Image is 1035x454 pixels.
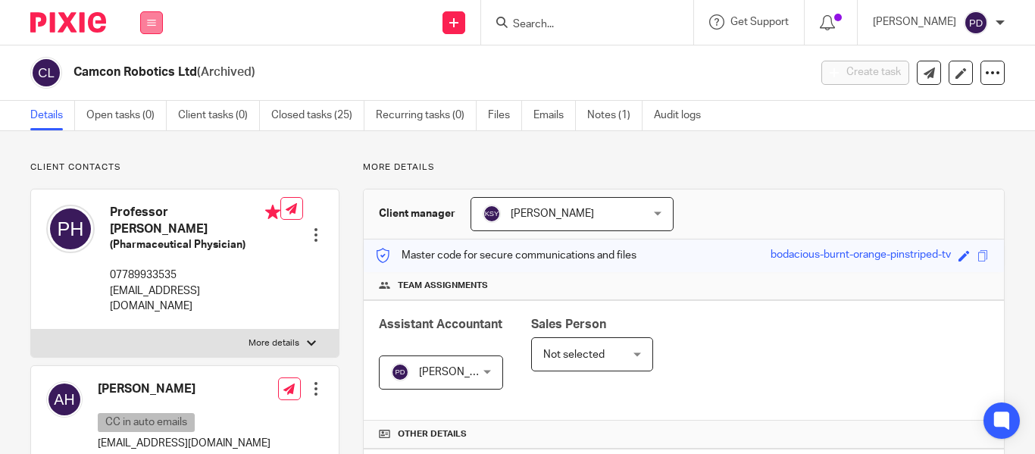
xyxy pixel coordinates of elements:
span: Sales Person [531,318,606,330]
p: Master code for secure communications and files [375,248,636,263]
a: Details [30,101,75,130]
a: Notes (1) [587,101,643,130]
span: Team assignments [398,280,488,292]
img: svg%3E [46,205,95,253]
img: svg%3E [30,57,62,89]
span: Get Support [730,17,789,27]
span: Not selected [543,349,605,360]
h4: [PERSON_NAME] [98,381,270,397]
span: (Archived) [197,66,255,78]
p: More details [249,337,299,349]
h4: Professor [PERSON_NAME] [110,205,280,237]
a: Closed tasks (25) [271,101,364,130]
p: [PERSON_NAME] [873,14,956,30]
img: svg%3E [46,381,83,418]
p: Client contacts [30,161,339,174]
p: 07789933535 [110,268,280,283]
span: Assistant Accountant [379,318,502,330]
img: Pixie [30,12,106,33]
a: Audit logs [654,101,712,130]
span: [PERSON_NAME] [511,208,594,219]
span: Other details [398,428,467,440]
p: More details [363,161,1005,174]
img: svg%3E [391,363,409,381]
i: Primary [265,205,280,220]
p: [EMAIL_ADDRESS][DOMAIN_NAME] [110,283,280,315]
p: [EMAIL_ADDRESS][DOMAIN_NAME] [98,436,270,451]
button: Create task [821,61,909,85]
img: svg%3E [483,205,501,223]
a: Files [488,101,522,130]
h3: Client manager [379,206,455,221]
img: svg%3E [964,11,988,35]
a: Recurring tasks (0) [376,101,477,130]
span: [PERSON_NAME] [419,367,502,377]
p: CC in auto emails [98,413,195,432]
h5: (Pharmaceutical Physician) [110,237,280,252]
h2: Camcon Robotics Ltd [73,64,654,80]
a: Emails [533,101,576,130]
a: Open tasks (0) [86,101,167,130]
input: Search [511,18,648,32]
div: bodacious-burnt-orange-pinstriped-tv [771,247,951,265]
a: Client tasks (0) [178,101,260,130]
